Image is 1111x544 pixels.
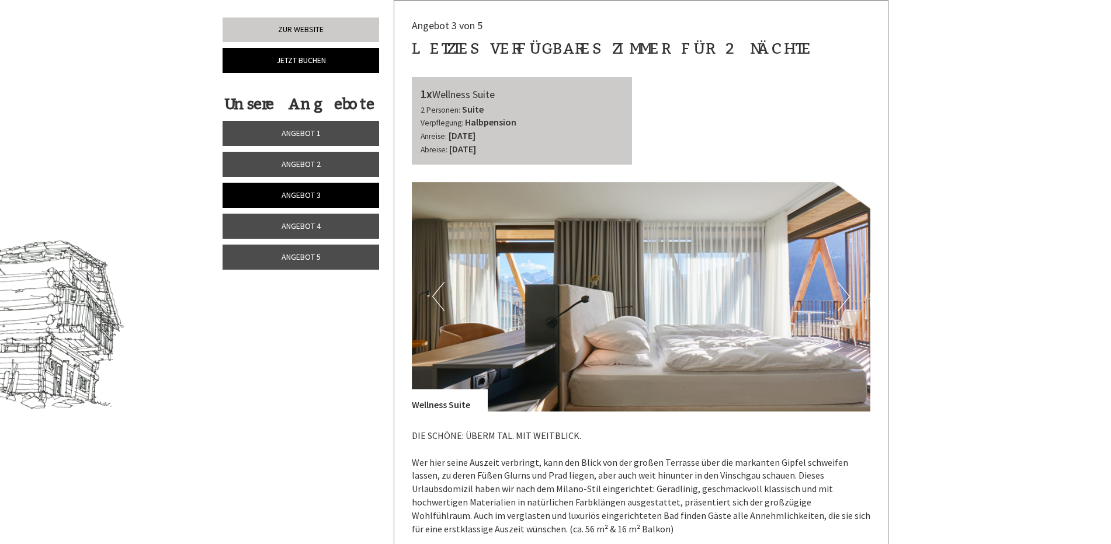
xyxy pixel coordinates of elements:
[421,86,624,103] div: Wellness Suite
[421,145,447,155] small: Abreise:
[412,389,488,412] div: Wellness Suite
[449,130,475,141] b: [DATE]
[421,86,432,101] b: 1x
[449,143,476,155] b: [DATE]
[412,182,871,412] img: image
[282,252,321,262] span: Angebot 5
[282,128,321,138] span: Angebot 1
[462,103,484,115] b: Suite
[838,282,850,311] button: Next
[412,429,871,536] p: DIE SCHÖNE: ÜBERM TAL. MIT WEITBLICK. Wer hier seine Auszeit verbringt, kann den Blick von der gr...
[412,38,813,60] div: Letztes verfügbares Zimmer für 2 Nächte
[412,19,482,32] span: Angebot 3 von 5
[421,118,463,128] small: Verpflegung:
[223,48,379,73] a: Jetzt buchen
[282,159,321,169] span: Angebot 2
[223,93,376,115] div: Unsere Angebote
[465,116,516,128] b: Halbpension
[421,105,460,115] small: 2 Personen:
[432,282,445,311] button: Previous
[282,221,321,231] span: Angebot 4
[421,131,447,141] small: Anreise:
[282,190,321,200] span: Angebot 3
[223,18,379,42] a: Zur Website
